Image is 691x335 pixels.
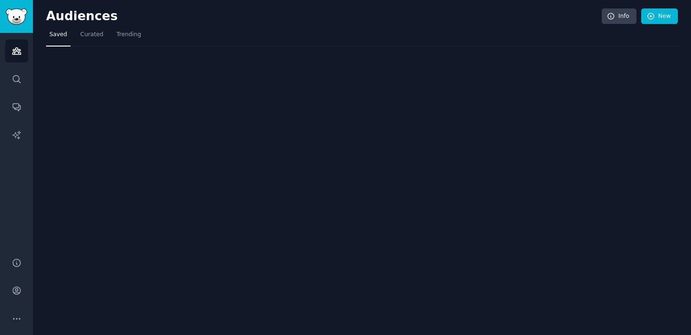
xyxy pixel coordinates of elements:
a: Saved [46,27,71,47]
a: Curated [77,27,107,47]
a: Trending [113,27,144,47]
span: Curated [80,31,103,39]
a: Info [602,8,636,24]
img: GummySearch logo [6,8,27,25]
a: New [641,8,678,24]
span: Saved [49,31,67,39]
span: Trending [117,31,141,39]
h2: Audiences [46,9,602,24]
